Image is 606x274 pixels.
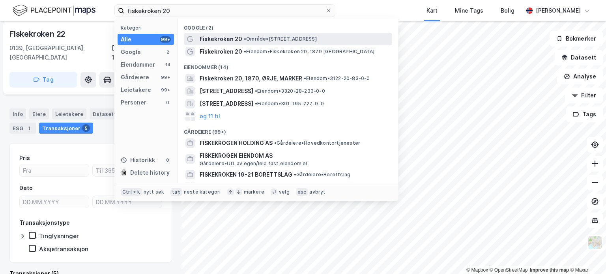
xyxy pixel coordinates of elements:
span: [STREET_ADDRESS] [200,86,253,96]
a: Improve this map [530,267,569,273]
input: DD.MM.YYYY [20,196,89,208]
div: 14 [165,62,171,68]
div: Historikk [121,155,155,165]
div: Aksjetransaksjon [39,245,88,253]
div: Leietakere [52,108,86,119]
span: • [304,75,306,81]
div: Eiendommer (14) [178,58,398,72]
span: FISKEKROKEN 19-21 BORETTSLAG [200,170,292,179]
a: Mapbox [466,267,488,273]
button: og 11 til [200,112,220,121]
button: og 96 til [200,183,223,192]
iframe: Chat Widget [567,236,606,274]
div: ESG [9,123,36,134]
div: neste kategori [184,189,221,195]
span: Eiendom • 301-195-227-0-0 [255,101,324,107]
div: Google (2) [178,19,398,33]
span: Område • [STREET_ADDRESS] [244,36,317,42]
input: Søk på adresse, matrikkel, gårdeiere, leietakere eller personer [124,5,325,17]
span: • [274,140,277,146]
span: Fiskekroken 20 [200,47,242,56]
span: • [255,101,257,106]
div: Kontrollprogram for chat [567,236,606,274]
div: velg [279,189,290,195]
div: Bolig [501,6,514,15]
div: 0 [165,99,171,106]
div: 1 [25,124,33,132]
span: Fiskekroken 20, 1870, ØRJE, MARKER [200,74,302,83]
div: Transaksjonstype [19,218,70,227]
div: avbryt [309,189,325,195]
span: Gårdeiere • Borettslag [294,171,350,178]
span: • [294,171,296,177]
div: [GEOGRAPHIC_DATA], 195/71 [112,43,172,62]
div: Pris [19,153,30,163]
input: DD.MM.YYYY [93,196,162,208]
span: • [255,88,257,94]
div: 99+ [160,87,171,93]
span: [STREET_ADDRESS] [200,99,253,108]
div: 0139, [GEOGRAPHIC_DATA], [GEOGRAPHIC_DATA] [9,43,112,62]
button: Analyse [557,69,603,84]
div: markere [244,189,264,195]
span: Gårdeiere • Hovedkontortjenester [274,140,360,146]
div: Ctrl + k [121,188,142,196]
div: Transaksjoner [39,123,93,134]
div: 99+ [160,36,171,43]
button: Tag [9,72,77,88]
div: Delete history [130,168,170,177]
span: Fiskekroken 20 [200,34,242,44]
span: • [244,48,246,54]
span: Eiendom • 3122-20-83-0-0 [304,75,370,82]
div: Gårdeiere [121,73,149,82]
div: 99+ [160,74,171,80]
div: Datasett [90,108,119,119]
div: esc [296,188,308,196]
div: Kategori [121,25,174,31]
div: Google [121,47,141,57]
input: Fra [20,164,89,176]
div: Leietakere [121,85,151,95]
input: Til 3650000 [93,164,162,176]
div: Fiskekroken 22 [9,28,67,40]
span: Eiendom • 3320-28-233-0-0 [255,88,325,94]
div: Eiere [29,108,49,119]
button: Datasett [555,50,603,65]
div: tab [170,188,182,196]
div: [PERSON_NAME] [536,6,581,15]
div: Eiendommer [121,60,155,69]
button: Bokmerker [550,31,603,47]
span: FISKEKROGEN EIENDOM AS [200,151,389,160]
div: 0 [165,157,171,163]
img: Z [587,235,602,250]
div: Personer [121,98,146,107]
div: Alle [121,35,131,44]
div: Dato [19,183,33,193]
div: 5 [82,124,90,132]
div: 2 [165,49,171,55]
div: Kart [426,6,438,15]
button: Tags [566,106,603,122]
button: Filter [565,88,603,103]
span: • [244,36,246,42]
a: OpenStreetMap [490,267,528,273]
img: logo.f888ab2527a4732fd821a326f86c7f29.svg [13,4,95,17]
div: Tinglysninger [39,232,79,240]
div: Gårdeiere (99+) [178,123,398,137]
span: Eiendom • Fiskekroken 20, 1870 [GEOGRAPHIC_DATA] [244,48,374,55]
span: Gårdeiere • Utl. av egen/leid fast eiendom el. [200,160,309,167]
div: Info [9,108,26,119]
div: Mine Tags [455,6,483,15]
span: FISKEKROGEN HOLDING AS [200,138,273,148]
div: nytt søk [144,189,165,195]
